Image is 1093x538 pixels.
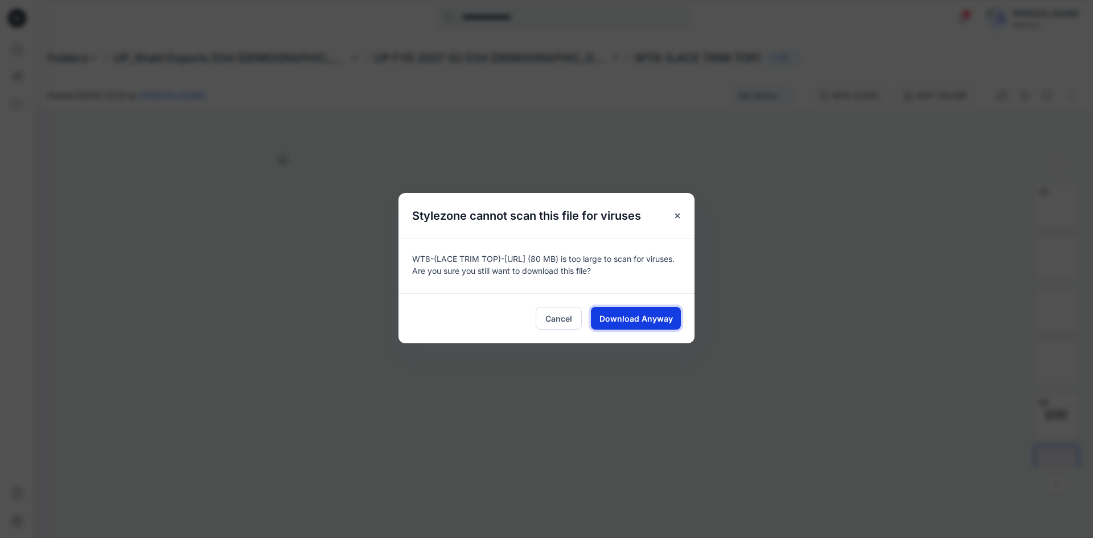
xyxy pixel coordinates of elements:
h5: Stylezone cannot scan this file for viruses [398,193,655,239]
span: Download Anyway [599,313,673,325]
button: Download Anyway [591,307,681,330]
div: WT8-(LACE TRIM TOP)-[URL] (80 MB) is too large to scan for viruses. Are you sure you still want t... [398,239,695,293]
button: Close [667,206,688,226]
span: Cancel [545,313,572,325]
button: Cancel [536,307,582,330]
